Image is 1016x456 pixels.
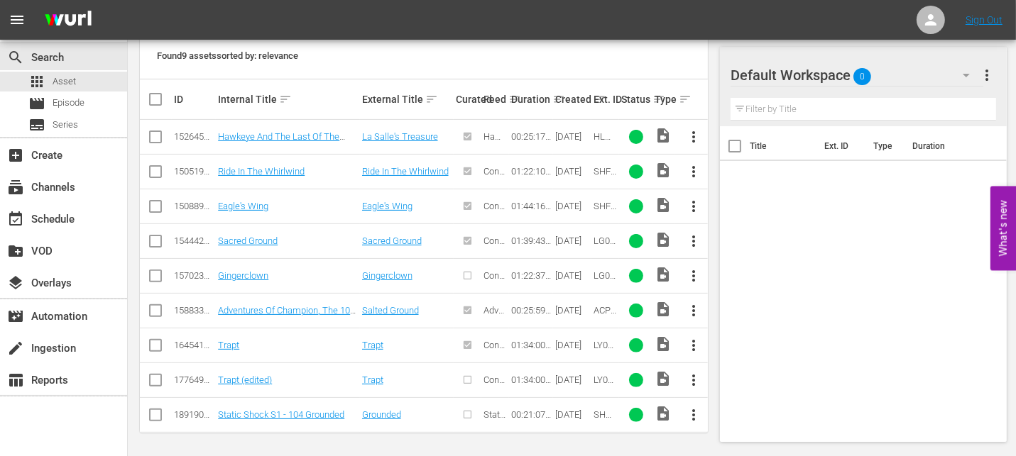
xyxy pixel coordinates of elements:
[990,186,1016,270] button: Open Feedback Widget
[594,270,616,291] span: LG0273F
[555,340,589,350] div: [DATE]
[174,131,214,142] div: 152645542
[621,91,650,108] div: Status
[905,126,990,166] th: Duration
[362,91,452,108] div: External Title
[555,201,589,211] div: [DATE]
[174,235,214,246] div: 154442620
[511,166,551,177] div: 01:22:10.793
[552,93,565,106] span: sort
[685,198,702,215] span: more_vert
[174,374,214,385] div: 177649113
[484,235,505,257] span: Content
[655,370,672,387] span: Video
[555,409,589,420] div: [DATE]
[484,270,505,291] span: Content
[174,409,214,420] div: 189190142
[685,163,702,180] span: more_vert
[7,243,24,260] span: VOD
[9,11,26,28] span: menu
[157,50,298,61] span: Found 9 assets sorted by: relevance
[218,235,278,246] a: Sacred Ground
[511,270,551,281] div: 01:22:37.055
[362,166,449,177] a: Ride In The Whirlwind
[7,274,24,291] span: Overlays
[456,94,479,105] div: Curated
[677,189,711,223] button: more_vert
[655,335,672,352] span: Video
[511,305,551,316] div: 00:25:59.458
[655,91,672,108] div: Type
[362,374,383,385] a: Trapt
[28,95,45,112] span: Episode
[865,126,905,166] th: Type
[685,372,702,389] span: more_vert
[853,62,871,91] span: 0
[7,147,24,164] span: Create
[28,116,45,133] span: Series
[484,340,505,361] span: Content
[484,166,505,187] span: Content
[174,305,214,316] div: 158833457
[218,166,305,177] a: Ride In The Whirlwind
[685,267,702,284] span: more_vert
[218,374,272,385] a: Trapt (edited)
[594,340,613,361] span: LY0098F
[685,233,702,250] span: more_vert
[362,340,383,350] a: Trapt
[594,94,617,105] div: Ext. ID
[362,235,422,246] a: Sacred Ground
[362,270,413,281] a: Gingerclown
[677,155,711,189] button: more_vert
[655,231,672,248] span: Video
[750,126,816,166] th: Title
[511,340,551,350] div: 01:34:00.703
[218,131,345,163] a: Hawkeye And The Last Of The Mohicans 128 - La Salle's Treasure
[218,270,268,281] a: Gingerclown
[594,409,616,430] span: SHK104F
[685,128,702,145] span: more_vert
[425,93,438,106] span: sort
[594,374,613,396] span: LY0098FE
[594,235,616,257] span: LG0026F
[677,294,711,328] button: more_vert
[966,14,1003,26] a: Sign Out
[218,305,356,326] a: Adventures Of Champion, The 103 - Salted Ground
[555,374,589,385] div: [DATE]
[555,305,589,316] div: [DATE]
[362,131,438,142] a: La Salle's Treasure
[655,162,672,179] span: Video
[511,409,551,420] div: 00:21:07.113
[816,126,865,166] th: Ext. ID
[174,270,214,281] div: 157023138
[555,235,589,246] div: [DATE]
[677,398,711,432] button: more_vert
[484,131,506,227] span: Hawkeye And The Last Of The Mohicans
[677,363,711,397] button: more_vert
[655,266,672,283] span: Video
[362,201,413,211] a: Eagle's Wing
[555,91,589,108] div: Created
[555,131,589,142] div: [DATE]
[218,91,357,108] div: Internal Title
[218,409,344,420] a: Static Shock S1 - 104 Grounded
[555,166,589,177] div: [DATE]
[484,374,505,396] span: Content
[511,91,551,108] div: Duration
[594,166,616,187] span: SHF0024F
[7,340,24,357] span: Ingestion
[53,118,78,132] span: Series
[28,73,45,90] span: Asset
[7,49,24,66] span: Search
[511,374,551,385] div: 01:34:00.703
[218,340,239,350] a: Trapt
[484,305,504,379] span: Adventures Of Champion, The
[685,302,702,319] span: more_vert
[594,201,616,222] span: SHF0005F
[7,211,24,228] span: Schedule
[685,406,702,423] span: more_vert
[555,270,589,281] div: [DATE]
[362,305,419,316] a: Salted Ground
[594,131,613,152] span: HLM128F
[174,201,214,211] div: 150889228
